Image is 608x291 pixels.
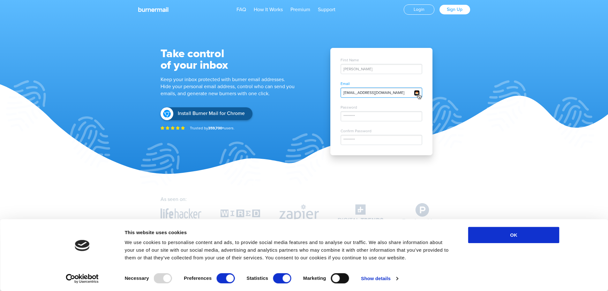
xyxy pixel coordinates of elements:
[125,275,149,281] strong: Necessary
[236,6,246,13] a: FAQ
[163,110,171,118] img: Install Burner Mail
[161,208,201,218] img: Lifehacker
[247,275,268,281] strong: Statistics
[404,4,434,15] a: Login
[254,6,283,13] a: How It Works
[318,6,335,13] a: Support
[181,126,185,130] img: Icon star
[161,107,252,120] a: Install Burner Mail Install Burner Mail for Chrome
[361,274,398,283] a: Show details
[161,126,164,130] img: Icon star
[341,64,422,74] div: [PERSON_NAME]
[343,90,404,95] span: [EMAIL_ADDRESS][DOMAIN_NAME]
[166,126,169,130] img: Icon star
[341,82,422,86] span: Email
[208,126,224,130] strong: 359,700+
[402,203,442,224] img: Product Hunt
[161,76,307,97] h1: Keep your inbox protected with burner email addresses. Hide your personal email address, control ...
[338,204,383,222] img: Digital Trends
[161,48,307,71] h2: Take control of your inbox
[341,58,422,62] span: First Name
[138,7,169,12] img: Burnermail logo white
[417,94,422,100] img: Macos cursor
[178,111,245,117] span: Install Burner Mail for Chrome
[290,6,310,13] a: Premium
[439,5,470,14] a: Sign Up
[341,105,422,109] span: Password
[54,274,110,283] a: Usercentrics Cookiebot - opens in a new window
[341,129,422,133] span: Confirm Password
[125,239,454,262] div: We use cookies to personalise content and ads, to provide social media features and to analyse ou...
[190,126,235,130] span: Trusted by users.
[468,227,559,243] button: OK
[279,204,319,222] img: Zapier Blog
[221,210,260,218] img: Wired
[176,126,180,130] img: Icon star
[161,196,187,203] span: As seen on:
[75,240,90,251] img: logo
[171,126,175,130] img: Icon star
[184,275,212,281] strong: Preferences
[303,275,326,281] strong: Marketing
[125,229,454,236] div: This website uses cookies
